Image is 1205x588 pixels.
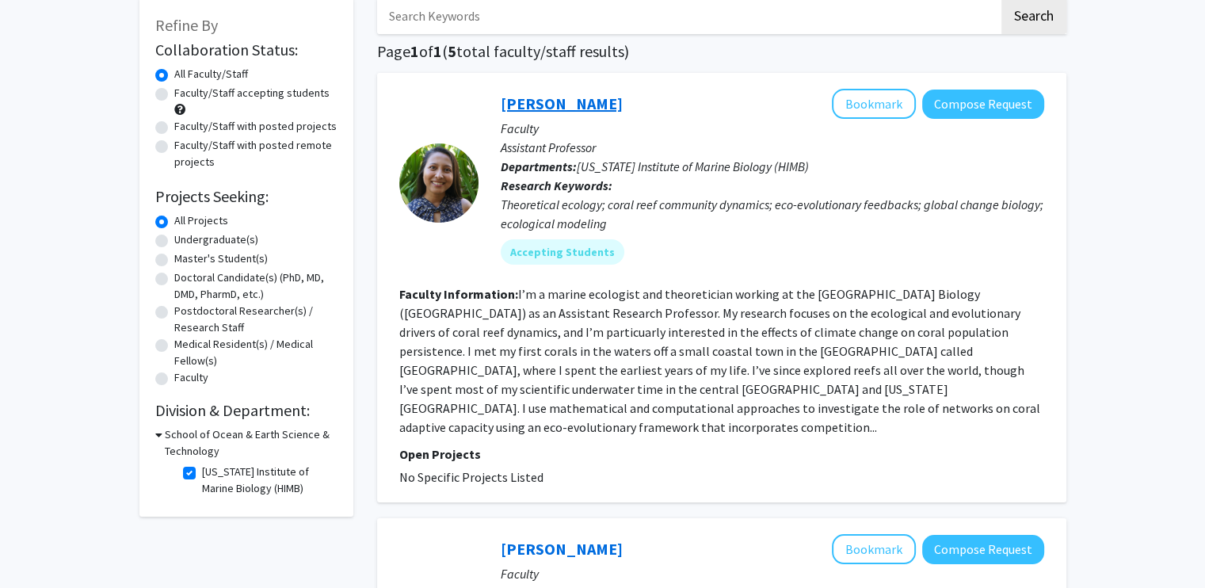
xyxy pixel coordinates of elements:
button: Compose Request to Lisa McManus [922,90,1044,119]
iframe: Chat [12,517,67,576]
h1: Page of ( total faculty/staff results) [377,42,1066,61]
span: 1 [433,41,442,61]
span: 1 [410,41,419,61]
p: Open Projects [399,445,1044,464]
span: [US_STATE] Institute of Marine Biology (HIMB) [577,158,809,174]
label: All Faculty/Staff [174,66,248,82]
label: Medical Resident(s) / Medical Fellow(s) [174,336,337,369]
button: Add Erik Franklin to Bookmarks [832,534,916,564]
label: Faculty/Staff with posted remote projects [174,137,337,170]
label: Postdoctoral Researcher(s) / Research Staff [174,303,337,336]
p: Faculty [501,119,1044,138]
label: [US_STATE] Institute of Marine Biology (HIMB) [202,464,334,497]
label: All Projects [174,212,228,229]
h2: Division & Department: [155,401,337,420]
span: No Specific Projects Listed [399,469,543,485]
a: [PERSON_NAME] [501,94,623,113]
label: Doctoral Candidate(s) (PhD, MD, DMD, PharmD, etc.) [174,269,337,303]
p: Faculty [501,564,1044,583]
a: [PERSON_NAME] [501,539,623,559]
label: Undergraduate(s) [174,231,258,248]
div: Theoretical ecology; coral reef community dynamics; eco-evolutionary feedbacks; global change bio... [501,195,1044,233]
fg-read-more: I’m a marine ecologist and theoretician working at the [GEOGRAPHIC_DATA] Biology ([GEOGRAPHIC_DAT... [399,286,1040,435]
mat-chip: Accepting Students [501,239,624,265]
label: Faculty/Staff with posted projects [174,118,337,135]
b: Faculty Information: [399,286,518,302]
h2: Collaboration Status: [155,40,337,59]
b: Departments: [501,158,577,174]
span: 5 [448,41,456,61]
label: Faculty/Staff accepting students [174,85,330,101]
h3: School of Ocean & Earth Science & Technology [165,426,337,460]
button: Add Lisa McManus to Bookmarks [832,89,916,119]
label: Faculty [174,369,208,386]
p: Assistant Professor [501,138,1044,157]
span: Refine By [155,15,218,35]
h2: Projects Seeking: [155,187,337,206]
label: Master's Student(s) [174,250,268,267]
b: Research Keywords: [501,178,612,193]
button: Compose Request to Erik Franklin [922,535,1044,564]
